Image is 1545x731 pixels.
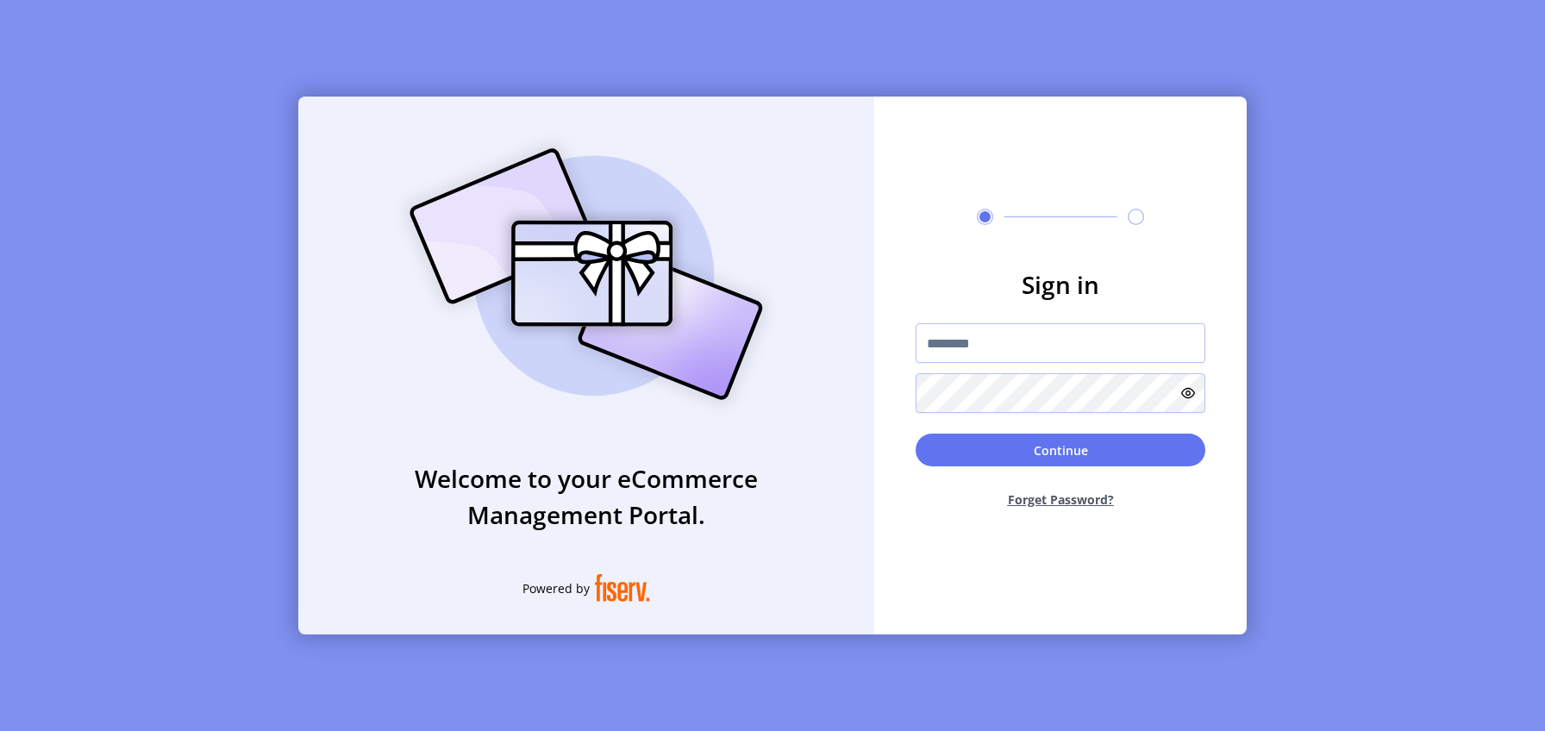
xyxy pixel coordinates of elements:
h3: Sign in [916,266,1205,303]
span: Powered by [522,579,590,597]
img: card_Illustration.svg [384,129,789,419]
button: Continue [916,434,1205,466]
h3: Welcome to your eCommerce Management Portal. [298,460,874,533]
button: Forget Password? [916,477,1205,522]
